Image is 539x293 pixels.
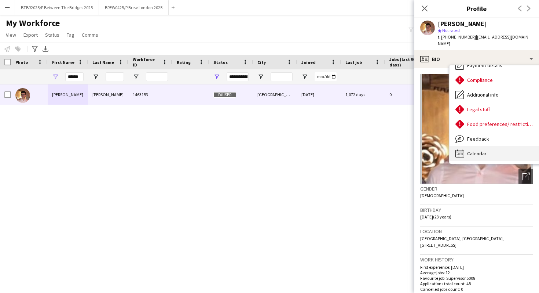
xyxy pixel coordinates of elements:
h3: Gender [420,185,533,192]
p: Average jobs: 12 [420,270,533,275]
a: View [3,30,19,40]
input: Joined Filter Input [315,72,337,81]
input: Last Name Filter Input [106,72,124,81]
button: Open Filter Menu [133,73,139,80]
app-action-btn: Advanced filters [30,44,39,53]
span: View [6,32,16,38]
span: Not rated [442,28,460,33]
img: Crew avatar or photo [420,74,533,184]
span: My Workforce [6,18,60,29]
div: [GEOGRAPHIC_DATA] [253,84,297,105]
span: [DATE] (23 years) [420,214,451,220]
span: Status [45,32,59,38]
div: Open photos pop-in [518,169,533,184]
span: Last Name [92,59,114,65]
span: Joined [301,59,316,65]
p: Favourite job: Supervisor 5008 [420,275,533,281]
button: Open Filter Menu [301,73,308,80]
div: 1463153 [128,84,172,105]
span: Export [23,32,38,38]
img: Nelson Tobin [15,88,30,103]
span: Food preferences/ restrictions [467,121,535,127]
span: [DEMOGRAPHIC_DATA] [420,193,464,198]
h3: Work history [420,256,533,263]
span: Jobs (last 90 days) [389,57,419,68]
span: Tag [67,32,74,38]
p: First experience: [DATE] [420,264,533,270]
a: Tag [64,30,77,40]
button: BTBR2025/P Between The Bridges 2025 [15,0,99,15]
span: Status [213,59,228,65]
button: Open Filter Menu [52,73,59,80]
div: Bio [414,50,539,68]
span: Workforce ID [133,57,159,68]
span: Comms [82,32,98,38]
span: t. [PHONE_NUMBER] [438,34,476,40]
span: First Name [52,59,74,65]
button: Open Filter Menu [213,73,220,80]
span: Payment details [467,62,502,69]
span: | [EMAIL_ADDRESS][DOMAIN_NAME] [438,34,531,46]
input: City Filter Input [271,72,293,81]
h3: Location [420,228,533,235]
span: City [257,59,266,65]
app-action-btn: Export XLSX [41,44,50,53]
p: Applications total count: 48 [420,281,533,286]
span: Last job [345,59,362,65]
span: Additional info [467,91,499,98]
button: Open Filter Menu [92,73,99,80]
div: [PERSON_NAME] [438,21,487,27]
p: Cancelled jobs count: 0 [420,286,533,292]
span: Legal stuff [467,106,490,113]
button: Open Filter Menu [257,73,264,80]
a: Status [42,30,62,40]
div: 0 [385,84,433,105]
button: BREW0425/P Brew London 2025 [99,0,169,15]
input: First Name Filter Input [65,72,84,81]
span: Photo [15,59,28,65]
div: 1,072 days [341,84,385,105]
span: Compliance [467,77,493,83]
span: [GEOGRAPHIC_DATA], [GEOGRAPHIC_DATA], [STREET_ADDRESS] [420,236,504,248]
input: Workforce ID Filter Input [146,72,168,81]
span: Rating [177,59,191,65]
div: [PERSON_NAME] [48,84,88,105]
div: [DATE] [297,84,341,105]
span: Feedback [467,135,489,142]
a: Export [21,30,41,40]
h3: Profile [414,4,539,13]
a: Comms [79,30,101,40]
span: Paused [213,92,236,98]
div: [PERSON_NAME] [88,84,128,105]
span: Calendar [467,150,487,157]
h3: Birthday [420,207,533,213]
